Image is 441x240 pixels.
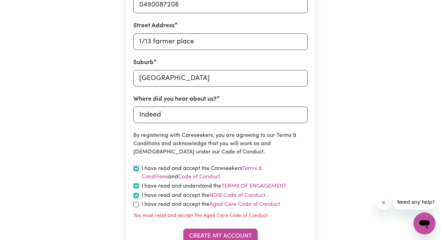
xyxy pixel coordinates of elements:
button: I have read and understand the [221,182,287,191]
label: Street Address [133,21,175,30]
a: NDIS Code of Conduct [209,193,265,198]
label: I have read and accept the [142,200,280,209]
label: Where did you hear about us? [133,95,217,104]
iframe: Close message [377,196,390,210]
input: e.g. 221B Victoria St [133,33,308,50]
label: I have read and accept the Careseekers and [142,164,308,181]
a: Code of Conduct [178,174,220,180]
label: I have read and accept the [142,191,265,200]
a: Aged Care Code of Conduct [209,202,280,207]
p: You must read and accept the Aged Care Code of Conduct [133,212,268,220]
iframe: Button to launch messaging window [413,212,435,234]
input: e.g. Google, word of mouth etc. [133,107,308,123]
p: By registering with Careseekers, you are agreeing to our Terms & Conditions and acknowledge that ... [133,131,308,156]
label: I have read and understand the [142,182,287,191]
input: e.g. North Bondi, New South Wales [133,70,308,87]
label: Suburb [133,58,154,67]
iframe: Message from company [393,194,435,210]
